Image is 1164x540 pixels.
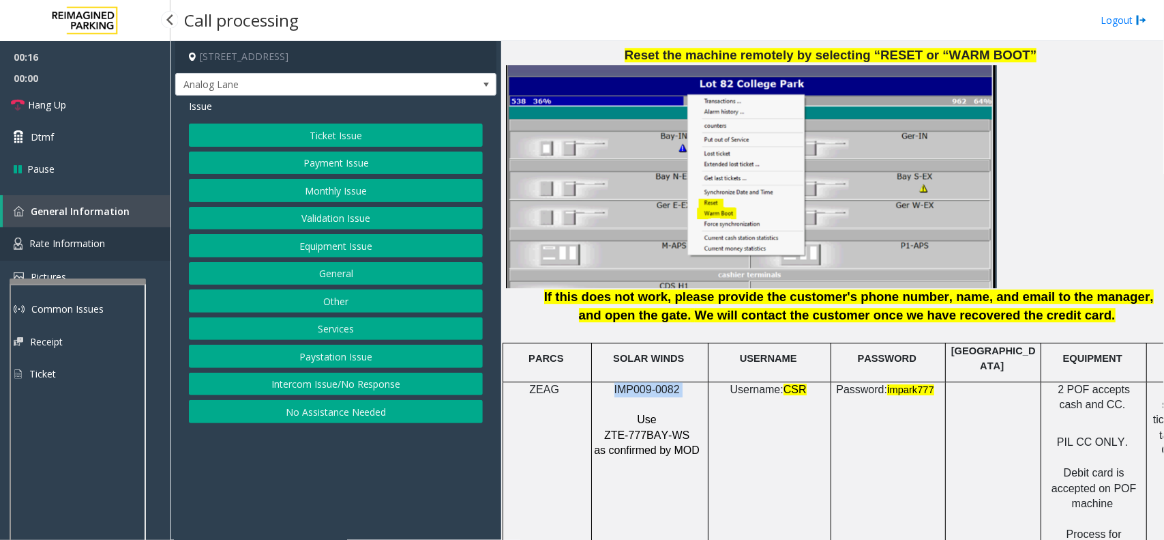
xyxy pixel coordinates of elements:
span: Analog Lane [176,74,432,96]
img: 'icon' [14,206,24,216]
span: SOLAR WINDS [613,353,684,364]
span: USERNAME [740,353,797,364]
span: i [887,384,890,395]
span: Username: [730,384,784,395]
span: General Information [31,205,130,218]
button: Ticket Issue [189,124,483,147]
button: Other [189,289,483,313]
img: logout [1136,13,1147,27]
span: [GEOGRAPHIC_DATA] [951,345,1036,371]
span: ZTE-777BAY-WS [604,429,689,441]
span: Use [637,414,656,425]
button: Intercom Issue/No Response [189,373,483,396]
span: If this does not work, please provide the customer's phone number, name, and email to the manager... [544,289,1154,322]
span: CSR [784,384,807,395]
h4: [STREET_ADDRESS] [175,41,496,73]
span: PIL CC ONLY. [1057,436,1128,448]
h3: Call processing [177,3,305,37]
span: Rate Information [29,237,105,250]
span: ZEAG [529,384,559,395]
img: 'icon' [14,238,23,250]
span: PARCS [528,353,563,364]
a: Logout [1101,13,1147,27]
button: General [189,262,483,285]
button: Payment Issue [189,152,483,175]
span: mpark777 [890,384,934,395]
span: Dtmf [31,130,54,144]
button: No Assistance Needed [189,400,483,423]
span: Reset the machine remotely by selecting “RESET or “WARM BOOT” [625,48,1036,62]
button: Equipment Issue [189,234,483,257]
span: PASSWORD [858,353,916,364]
button: Validation Issue [189,207,483,230]
button: Services [189,317,483,341]
button: Paystation Issue [189,345,483,368]
span: Password: [836,384,887,395]
span: 2 POF accepts cash and CC. [1058,384,1130,410]
span: Debit card is accepted on POF machine [1051,467,1137,509]
span: Pause [27,162,55,176]
span: We will contact the customer once we have recovered the credit card. [695,308,1116,322]
span: IMP009-0082 [614,384,680,395]
span: Hang Up [28,98,66,112]
a: General Information [3,195,170,227]
button: Monthly Issue [189,179,483,202]
img: 6a5207beee5048beaeece4d904780550.jpg [506,65,997,288]
span: EQUIPMENT [1063,353,1122,364]
span: Issue [189,99,212,113]
span: as confirmed by MOD [594,444,700,456]
img: 'icon' [14,272,24,281]
span: Pictures [31,270,66,283]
